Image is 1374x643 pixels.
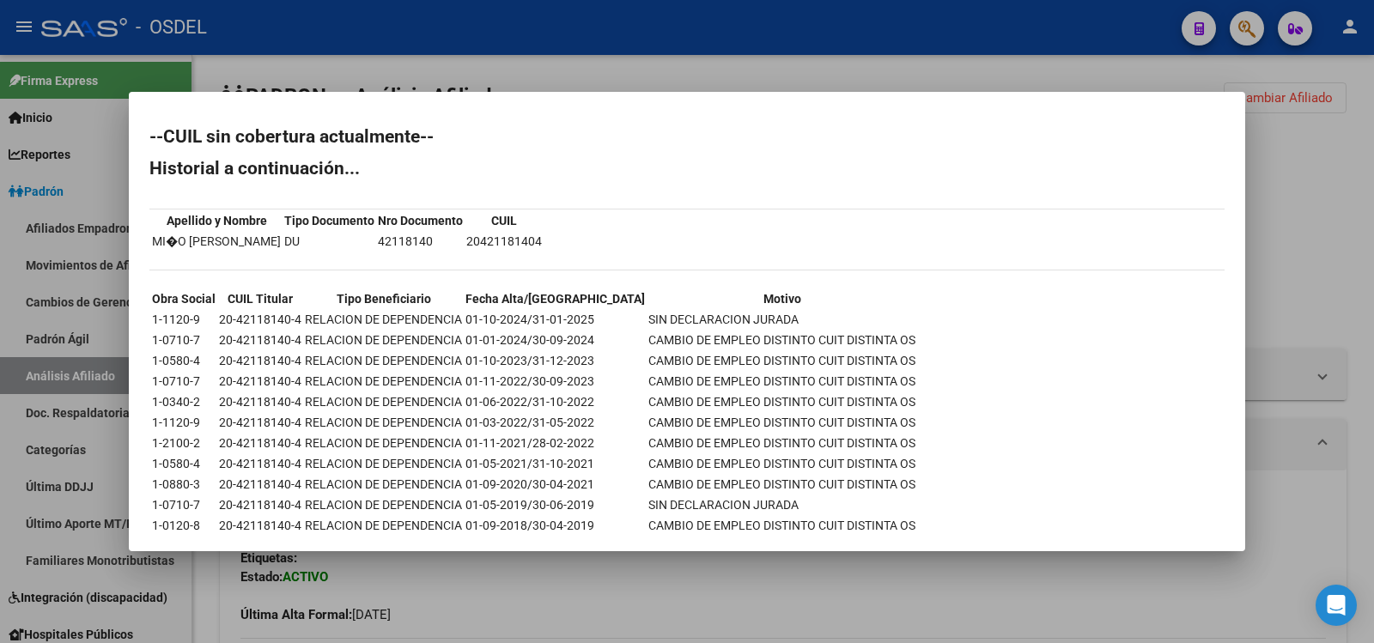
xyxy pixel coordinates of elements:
[304,495,463,514] td: RELACION DE DEPENDENCIA
[304,475,463,494] td: RELACION DE DEPENDENCIA
[647,434,916,452] td: CAMBIO DE EMPLEO DISTINTO CUIT DISTINTA OS
[465,516,646,535] td: 01-09-2018/30-04-2019
[304,516,463,535] td: RELACION DE DEPENDENCIA
[151,310,216,329] td: 1-1120-9
[151,495,216,514] td: 1-0710-7
[304,289,463,308] th: Tipo Beneficiario
[465,331,646,349] td: 01-01-2024/30-09-2024
[151,211,282,230] th: Apellido y Nombre
[465,310,646,329] td: 01-10-2024/31-01-2025
[647,475,916,494] td: CAMBIO DE EMPLEO DISTINTO CUIT DISTINTA OS
[647,289,916,308] th: Motivo
[304,392,463,411] td: RELACION DE DEPENDENCIA
[465,351,646,370] td: 01-10-2023/31-12-2023
[218,495,302,514] td: 20-42118140-4
[377,232,464,251] td: 42118140
[218,434,302,452] td: 20-42118140-4
[465,475,646,494] td: 01-09-2020/30-04-2021
[151,454,216,473] td: 1-0580-4
[149,128,1225,145] h2: --CUIL sin cobertura actualmente--
[218,331,302,349] td: 20-42118140-4
[647,351,916,370] td: CAMBIO DE EMPLEO DISTINTO CUIT DISTINTA OS
[218,392,302,411] td: 20-42118140-4
[465,413,646,432] td: 01-03-2022/31-05-2022
[304,310,463,329] td: RELACION DE DEPENDENCIA
[465,454,646,473] td: 01-05-2021/31-10-2021
[218,454,302,473] td: 20-42118140-4
[218,351,302,370] td: 20-42118140-4
[304,331,463,349] td: RELACION DE DEPENDENCIA
[465,495,646,514] td: 01-05-2019/30-06-2019
[377,211,464,230] th: Nro Documento
[151,232,282,251] td: MI�O [PERSON_NAME]
[151,331,216,349] td: 1-0710-7
[465,392,646,411] td: 01-06-2022/31-10-2022
[304,434,463,452] td: RELACION DE DEPENDENCIA
[304,413,463,432] td: RELACION DE DEPENDENCIA
[647,516,916,535] td: CAMBIO DE EMPLEO DISTINTO CUIT DISTINTA OS
[218,372,302,391] td: 20-42118140-4
[151,289,216,308] th: Obra Social
[283,232,375,251] td: DU
[304,454,463,473] td: RELACION DE DEPENDENCIA
[647,310,916,329] td: SIN DECLARACION JURADA
[465,211,543,230] th: CUIL
[465,372,646,391] td: 01-11-2022/30-09-2023
[465,232,543,251] td: 20421181404
[218,516,302,535] td: 20-42118140-4
[283,211,375,230] th: Tipo Documento
[149,160,1225,177] h2: Historial a continuación...
[647,495,916,514] td: SIN DECLARACION JURADA
[647,372,916,391] td: CAMBIO DE EMPLEO DISTINTO CUIT DISTINTA OS
[647,454,916,473] td: CAMBIO DE EMPLEO DISTINTO CUIT DISTINTA OS
[218,413,302,432] td: 20-42118140-4
[218,310,302,329] td: 20-42118140-4
[151,475,216,494] td: 1-0880-3
[647,331,916,349] td: CAMBIO DE EMPLEO DISTINTO CUIT DISTINTA OS
[647,392,916,411] td: CAMBIO DE EMPLEO DISTINTO CUIT DISTINTA OS
[1316,585,1357,626] div: Open Intercom Messenger
[151,516,216,535] td: 1-0120-8
[465,289,646,308] th: Fecha Alta/[GEOGRAPHIC_DATA]
[304,351,463,370] td: RELACION DE DEPENDENCIA
[151,413,216,432] td: 1-1120-9
[151,434,216,452] td: 1-2100-2
[151,392,216,411] td: 1-0340-2
[465,434,646,452] td: 01-11-2021/28-02-2022
[151,351,216,370] td: 1-0580-4
[151,372,216,391] td: 1-0710-7
[218,475,302,494] td: 20-42118140-4
[647,413,916,432] td: CAMBIO DE EMPLEO DISTINTO CUIT DISTINTA OS
[304,372,463,391] td: RELACION DE DEPENDENCIA
[218,289,302,308] th: CUIL Titular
